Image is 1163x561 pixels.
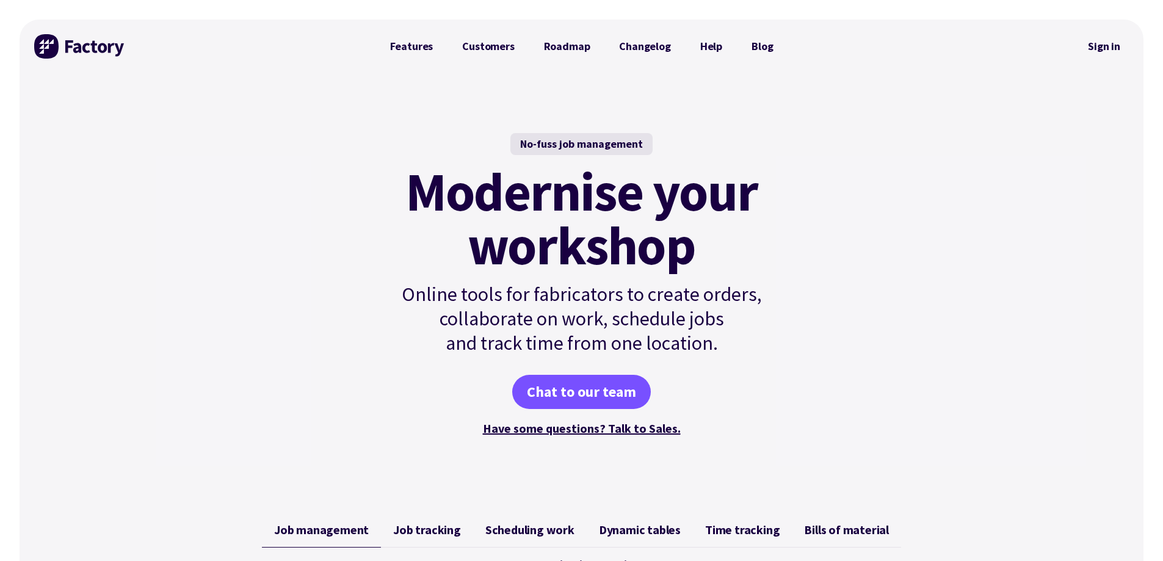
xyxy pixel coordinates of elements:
div: No-fuss job management [510,133,653,155]
a: Sign in [1079,32,1129,60]
a: Customers [447,34,529,59]
span: Time tracking [705,523,780,537]
span: Job management [274,523,369,537]
a: Roadmap [529,34,605,59]
nav: Primary Navigation [375,34,788,59]
span: Bills of material [804,523,889,537]
p: Online tools for fabricators to create orders, collaborate on work, schedule jobs and track time ... [375,282,788,355]
nav: Secondary Navigation [1079,32,1129,60]
a: Have some questions? Talk to Sales. [483,421,681,436]
a: Features [375,34,448,59]
mark: Modernise your workshop [405,165,758,272]
span: Dynamic tables [599,523,681,537]
a: Changelog [604,34,685,59]
a: Help [686,34,737,59]
span: Job tracking [393,523,461,537]
a: Blog [737,34,788,59]
img: Factory [34,34,126,59]
a: Chat to our team [512,375,651,409]
span: Scheduling work [485,523,574,537]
